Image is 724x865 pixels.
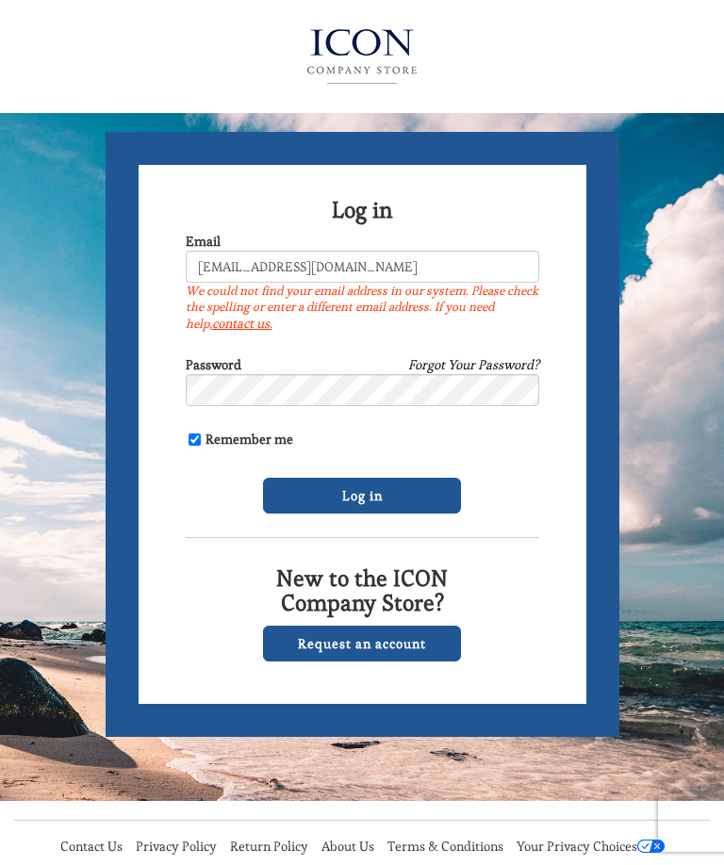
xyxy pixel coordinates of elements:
[321,838,374,855] a: About Us
[186,232,221,251] label: Email
[136,838,217,855] a: Privacy Policy
[263,626,461,661] a: Request an account
[186,430,293,449] label: Remember me
[186,566,539,616] h2: New to the ICON Company Store?
[186,198,539,222] h2: Log in
[263,478,461,514] input: Log in
[189,433,201,446] input: Remember me
[230,838,308,855] a: Return Policy
[60,838,123,855] a: Contact Us
[212,315,272,332] a: contact us.
[186,283,539,332] label: We could not find your email address in our system. Please check the spelling or enter a differen...
[387,838,503,855] a: Terms & Conditions
[408,355,539,374] a: Forgot Your Password?
[186,355,241,374] label: Password
[517,838,665,855] a: Your Privacy Choices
